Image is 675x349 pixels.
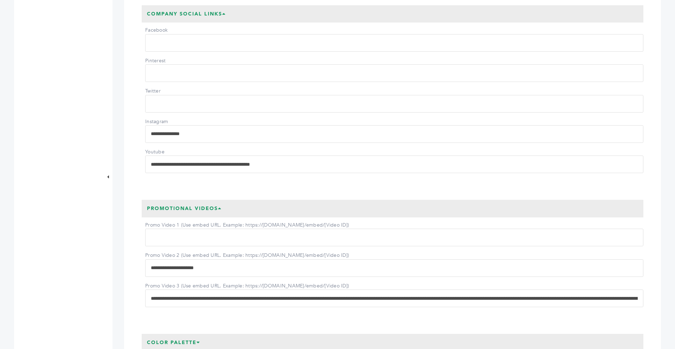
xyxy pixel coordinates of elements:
[145,252,349,259] label: Promo Video 2 (Use embed URL. Example: https://[DOMAIN_NAME]/embed/[Video ID])
[145,27,194,34] label: Facebook
[145,283,349,290] label: Promo Video 3 (Use embed URL. Example: https://[DOMAIN_NAME]/embed/[Video ID])
[145,222,349,229] label: Promo Video 1 (Use embed URL. Example: https://[DOMAIN_NAME]/embed/[Video ID])
[145,118,194,125] label: Instagram
[145,57,194,64] label: Pinterest
[142,200,227,217] h3: Promotional Videos
[145,88,194,95] label: Twitter
[142,5,231,23] h3: Company Social Links
[145,148,194,156] label: Youtube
